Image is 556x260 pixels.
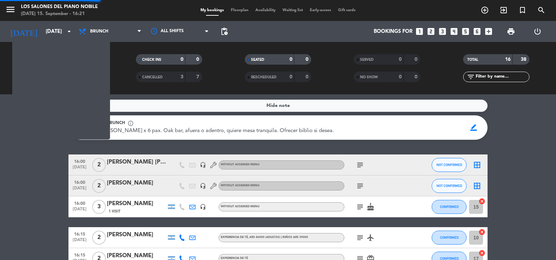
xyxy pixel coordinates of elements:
[31,68,52,71] span: CONFIRMED
[473,27,482,36] i: looks_6
[524,21,551,42] div: LOG OUT
[85,56,92,61] strong: 38
[71,186,88,194] span: [DATE]
[68,56,74,61] strong: 16
[71,207,88,215] span: [DATE]
[440,205,459,209] span: CONFIRMED
[31,57,49,60] span: RESERVED
[306,74,310,79] strong: 0
[475,73,529,81] input: Filter by name...
[306,8,335,12] span: Early-access
[71,251,88,259] span: 16:15
[227,8,252,12] span: Floorplan
[221,236,308,239] span: EXPERIENCIA DE TÉ
[31,76,61,79] span: NOT CONFIRMED
[251,58,264,62] span: SEATED
[71,67,74,72] strong: 7
[71,165,88,173] span: [DATE]
[92,158,106,172] span: 2
[478,229,485,236] i: cancel
[432,158,467,172] button: NOT CONFIRMED
[5,24,42,39] i: [DATE]
[220,27,228,36] span: pending_actions
[467,121,481,134] span: border_color
[461,27,470,36] i: looks_5
[432,200,467,214] button: CONFIRMED
[92,179,106,193] span: 2
[142,75,163,79] span: CANCELLED
[107,179,166,188] div: [PERSON_NAME]
[5,4,16,15] i: menu
[266,102,290,110] span: Hide note
[356,233,364,242] i: subject
[505,57,511,62] strong: 16
[415,74,419,79] strong: 0
[85,67,92,72] strong: 16
[107,199,166,208] div: [PERSON_NAME]
[90,29,108,34] span: Brunch
[107,158,166,167] div: [PERSON_NAME] [PERSON_NAME]
[437,184,462,188] span: NOT CONFIRMED
[432,231,467,245] button: CONFIRMED
[65,27,73,36] i: arrow_drop_down
[415,57,419,62] strong: 0
[21,3,98,10] div: Los Salones del Piano Nobile
[484,27,493,36] i: add_box
[449,27,459,36] i: looks_4
[432,179,467,193] button: NOT CONFIRMED
[142,58,161,62] span: CHECK INS
[521,57,528,62] strong: 38
[399,57,402,62] strong: 0
[252,8,279,12] span: Availability
[399,74,402,79] strong: 0
[107,230,166,239] div: [PERSON_NAME]
[537,6,546,14] i: search
[507,27,515,36] span: print
[200,204,206,210] i: headset_mic
[440,236,459,239] span: CONFIRMED
[71,157,88,165] span: 16:00
[426,27,436,36] i: looks_two
[518,6,527,14] i: turned_in_not
[200,183,206,189] i: headset_mic
[81,120,125,127] span: Notes for brunch
[248,236,308,239] span: , ARS 46000 (Adultos) | Niños ARS 39000
[127,120,134,127] span: info_outline
[306,57,310,62] strong: 0
[221,257,248,260] span: EXPERIENCIA DE TÉ
[478,250,485,257] i: cancel
[92,200,106,214] span: 3
[481,6,489,14] i: add_circle_outline
[356,203,364,211] i: subject
[21,10,98,17] div: [DATE] 15. September - 16:21
[181,57,183,62] strong: 0
[473,182,481,190] i: border_all
[279,8,306,12] span: Waiting list
[197,8,227,12] span: My bookings
[374,29,412,35] span: Bookings for
[251,75,277,79] span: RESCHEDULED
[71,178,88,186] span: 16:00
[533,27,542,36] i: power_settings_new
[92,231,106,245] span: 2
[356,182,364,190] i: subject
[438,27,447,36] i: looks_3
[109,209,120,214] span: 1 Visit
[181,74,183,79] strong: 3
[366,233,375,242] i: airplanemode_active
[71,199,88,207] span: 16:00
[478,198,485,205] i: cancel
[290,57,292,62] strong: 0
[360,58,374,62] span: SERVED
[72,75,74,80] strong: 9
[360,75,378,79] span: NO SHOW
[415,27,424,36] i: looks_one
[335,8,359,12] span: Gift cards
[221,184,259,187] span: Without assigned menu
[71,230,88,238] span: 16:15
[473,161,481,169] i: border_all
[5,4,16,17] button: menu
[221,205,259,208] span: Without assigned menu
[71,238,88,246] span: [DATE]
[437,163,462,167] span: NOT CONFIRMED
